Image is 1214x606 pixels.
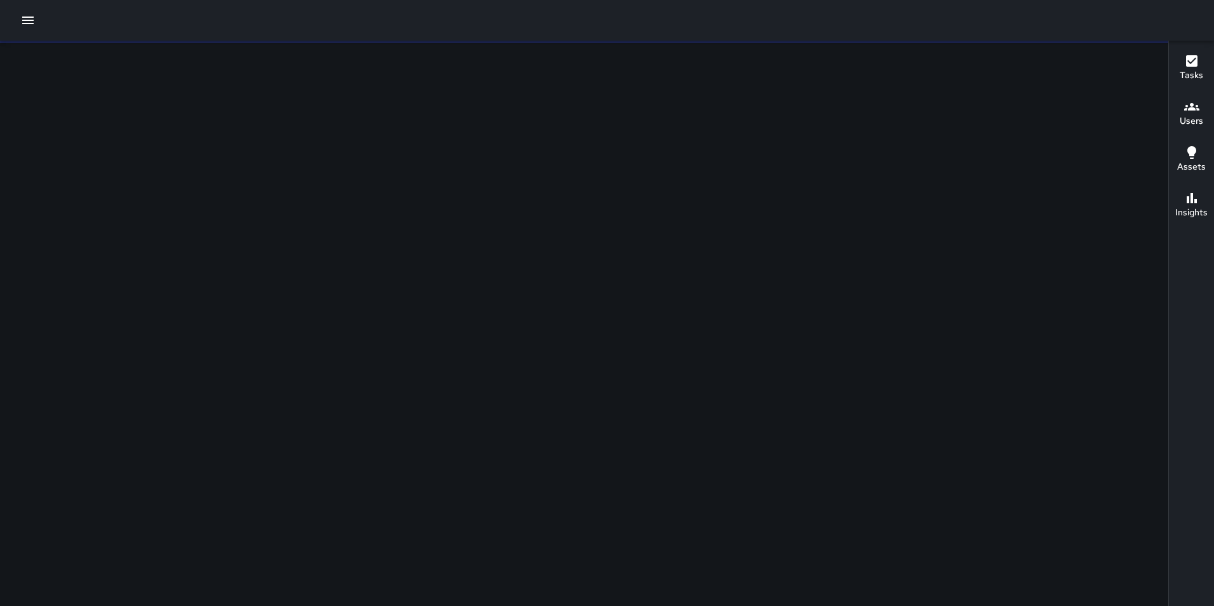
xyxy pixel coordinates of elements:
[1175,206,1208,220] h6: Insights
[1177,160,1206,174] h6: Assets
[1169,46,1214,91] button: Tasks
[1169,183,1214,229] button: Insights
[1180,69,1203,83] h6: Tasks
[1180,114,1203,128] h6: Users
[1169,137,1214,183] button: Assets
[1169,91,1214,137] button: Users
